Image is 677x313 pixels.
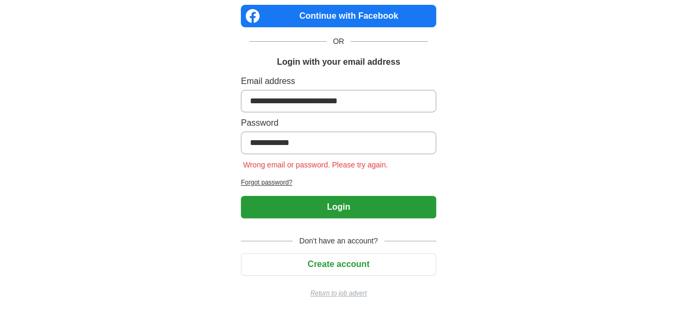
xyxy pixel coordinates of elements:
[241,117,436,129] label: Password
[241,75,436,88] label: Email address
[241,161,390,169] span: Wrong email or password. Please try again.
[241,288,436,298] a: Return to job advert
[241,253,436,276] button: Create account
[241,259,436,269] a: Create account
[326,36,351,47] span: OR
[293,235,384,247] span: Don't have an account?
[241,178,436,187] a: Forgot password?
[241,196,436,218] button: Login
[277,56,400,68] h1: Login with your email address
[241,5,436,27] a: Continue with Facebook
